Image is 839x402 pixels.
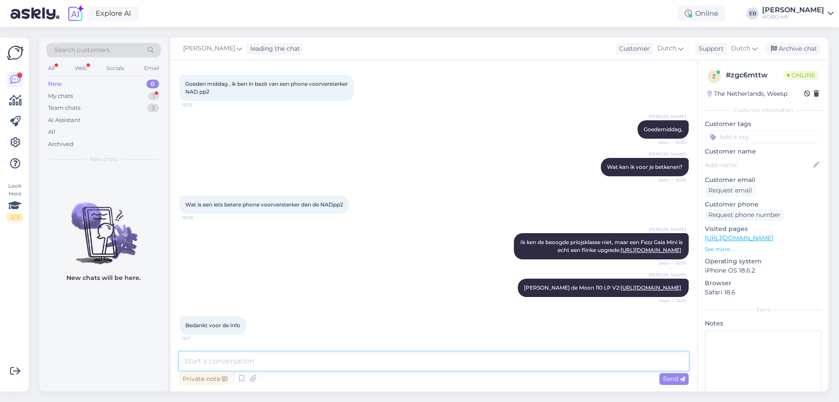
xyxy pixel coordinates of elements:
div: Team chats [48,104,80,112]
span: Search customers [54,45,110,55]
div: 1 [148,92,159,101]
div: Customer [616,44,650,53]
img: explore-ai [66,4,85,23]
p: Browser [705,279,822,288]
span: [PERSON_NAME] [648,272,686,278]
span: Wat is een iets betere phone voorversterker dan de NADpp2 [185,201,343,208]
span: Seen ✓ 16:06 [653,177,686,183]
p: Customer phone [705,200,822,209]
a: [URL][DOMAIN_NAME] [621,247,681,253]
span: Goeden middag , ik ben in bezit van een phone voorversterker NAD pp2 [185,80,349,95]
div: Request phone number [705,209,784,221]
a: [URL][DOMAIN_NAME] [621,284,681,291]
div: The Netherlands, Weesp [707,89,787,98]
p: New chats will be here. [66,273,141,283]
div: EB [746,7,759,20]
input: Add name [705,160,811,170]
div: HOBO hifi [762,14,824,21]
div: Archived [48,140,73,149]
a: Explore AI [88,6,139,21]
a: [PERSON_NAME]HOBO hifi [762,7,834,21]
span: Seen ✓ 16:09 [653,260,686,266]
div: Archive chat [766,43,821,55]
p: iPhone OS 18.6.2 [705,266,822,275]
span: [PERSON_NAME] de Moon 110 LP V2: [524,284,683,291]
span: [PERSON_NAME] [648,113,686,120]
div: leading the chat [247,44,300,53]
div: [PERSON_NAME] [762,7,824,14]
p: See more ... [705,245,822,253]
span: Send [663,375,685,383]
span: [PERSON_NAME] [648,151,686,157]
p: Notes [705,319,822,328]
input: Add a tag [705,130,822,143]
div: Web [73,63,88,74]
div: My chats [48,92,73,101]
div: Support [695,44,724,53]
span: New chats [90,155,118,163]
p: Safari 18.6 [705,288,822,297]
span: Seen ✓ 16:06 [653,139,686,146]
span: Dutch [731,44,750,53]
div: AI Assistant [48,116,80,125]
span: Ik ken de beoogde priojsklasse niet, maar een Fezz Gaia Mini is echt een flinke upgrade: [520,239,684,253]
span: Dutch [657,44,676,53]
div: Look Here [7,182,23,221]
img: No chats [39,187,168,266]
span: Goedemiddag, [644,126,683,133]
span: 16:08 [182,214,215,221]
p: Visited pages [705,224,822,234]
span: 16:05 [182,101,215,108]
img: Askly Logo [7,45,24,61]
p: Customer email [705,175,822,185]
div: 2 / 3 [7,213,23,221]
div: Request email [705,185,756,196]
div: # zgc6mttw [726,70,784,80]
span: Seen ✓ 16:10 [653,297,686,304]
div: 2 [147,104,159,112]
span: [PERSON_NAME] [183,44,235,53]
div: Private note [179,373,231,385]
div: New [48,80,62,88]
div: 0 [146,80,159,88]
span: Online [784,70,819,80]
div: Extra [705,306,822,314]
div: All [48,128,55,136]
span: Bedankt voor de info [185,322,240,329]
div: Socials [104,63,126,74]
p: Customer tags [705,119,822,129]
p: Customer name [705,147,822,156]
span: [PERSON_NAME] [648,226,686,233]
p: Operating system [705,257,822,266]
span: Wat kan ik voor je betkenen? [607,164,683,170]
span: z [712,73,716,80]
span: 16:11 [182,335,215,342]
div: Customer information [705,106,822,114]
div: Email [142,63,161,74]
div: Online [678,6,725,21]
div: All [46,63,56,74]
a: [URL][DOMAIN_NAME] [705,234,773,242]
